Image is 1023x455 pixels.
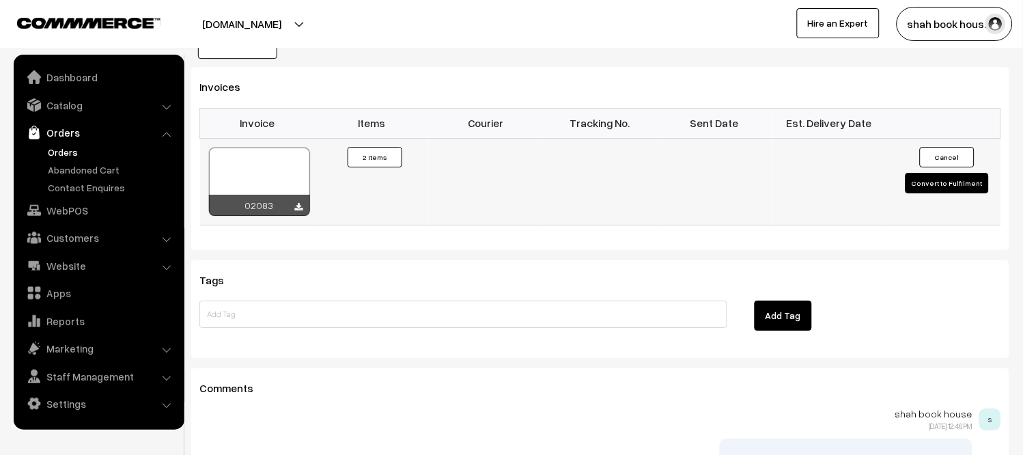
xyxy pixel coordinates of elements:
[44,180,180,195] a: Contact Enquires
[199,409,972,419] p: shah book house
[797,8,880,38] a: Hire an Expert
[17,93,180,118] a: Catalog
[44,163,180,177] a: Abandoned Cart
[17,18,160,28] img: COMMMERCE
[658,108,772,138] th: Sent Date
[199,381,270,395] span: Comments
[906,173,989,193] button: Convert to Fulfilment
[17,253,180,278] a: Website
[17,225,180,250] a: Customers
[348,147,402,167] button: 2 Items
[897,7,1013,41] button: shah book hous…
[979,409,1001,430] span: s
[314,108,429,138] th: Items
[154,7,329,41] button: [DOMAIN_NAME]
[543,108,658,138] th: Tracking No.
[17,14,137,30] a: COMMMERCE
[429,108,544,138] th: Courier
[772,108,886,138] th: Est. Delivery Date
[44,145,180,159] a: Orders
[985,14,1006,34] img: user
[17,198,180,223] a: WebPOS
[17,65,180,89] a: Dashboard
[920,147,975,167] button: Cancel
[200,108,315,138] th: Invoice
[209,195,310,216] div: 02083
[17,364,180,389] a: Staff Management
[17,120,180,145] a: Orders
[929,422,972,430] span: [DATE] 12:46 PM
[755,301,812,331] button: Add Tag
[199,301,727,328] input: Add Tag
[17,281,180,305] a: Apps
[199,273,240,287] span: Tags
[17,391,180,416] a: Settings
[17,336,180,361] a: Marketing
[17,309,180,333] a: Reports
[199,80,257,94] span: Invoices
